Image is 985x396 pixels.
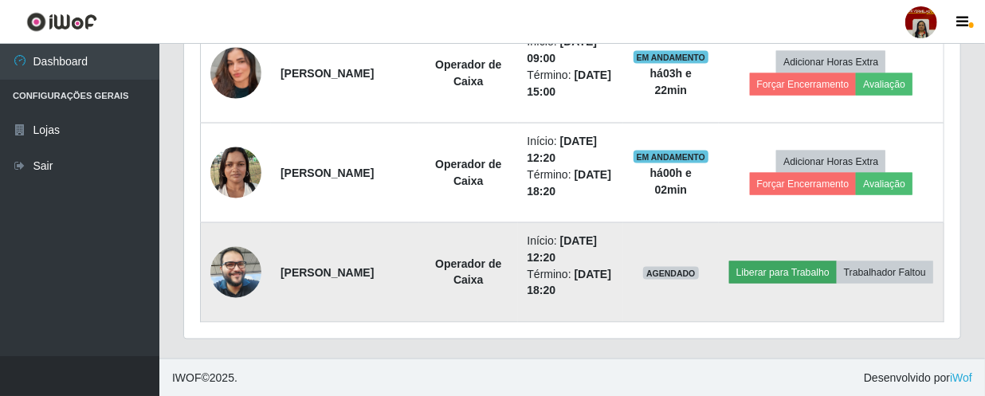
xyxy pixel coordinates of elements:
[750,173,857,195] button: Forçar Encerramento
[281,167,374,179] strong: [PERSON_NAME]
[528,233,614,266] li: Início:
[950,372,972,385] a: iWof
[528,33,614,67] li: Início:
[528,135,598,164] time: [DATE] 12:20
[528,266,614,300] li: Término:
[26,12,97,32] img: CoreUI Logo
[729,261,837,284] button: Liberar para Trabalho
[281,266,374,279] strong: [PERSON_NAME]
[210,139,261,206] img: 1720809249319.jpeg
[837,261,933,284] button: Trabalhador Faltou
[210,28,261,119] img: 1750801890236.jpeg
[776,151,885,173] button: Adicionar Horas Extra
[172,371,237,387] span: © 2025 .
[650,167,692,196] strong: há 00 h e 02 min
[172,372,202,385] span: IWOF
[528,133,614,167] li: Início:
[528,67,614,100] li: Término:
[634,151,709,163] span: EM ANDAMENTO
[856,173,912,195] button: Avaliação
[643,267,699,280] span: AGENDADO
[528,167,614,200] li: Término:
[435,58,501,88] strong: Operador de Caixa
[750,73,857,96] button: Forçar Encerramento
[210,238,261,306] img: 1755090695387.jpeg
[856,73,912,96] button: Avaliação
[528,234,598,264] time: [DATE] 12:20
[650,67,692,96] strong: há 03 h e 22 min
[435,158,501,187] strong: Operador de Caixa
[281,67,374,80] strong: [PERSON_NAME]
[435,257,501,287] strong: Operador de Caixa
[776,51,885,73] button: Adicionar Horas Extra
[634,51,709,64] span: EM ANDAMENTO
[864,371,972,387] span: Desenvolvido por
